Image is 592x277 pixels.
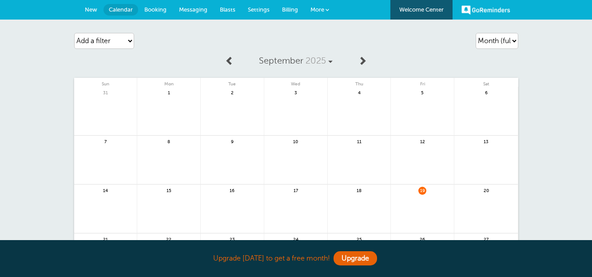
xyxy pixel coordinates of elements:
[109,6,133,13] span: Calendar
[418,236,426,242] span: 26
[238,51,353,71] a: September 2025
[355,138,363,145] span: 11
[101,236,109,242] span: 21
[165,236,173,242] span: 22
[292,187,300,193] span: 17
[228,138,236,145] span: 9
[74,78,137,87] span: Sun
[310,6,324,13] span: More
[101,187,109,193] span: 14
[482,236,490,242] span: 27
[85,6,97,13] span: New
[292,138,300,145] span: 10
[228,236,236,242] span: 23
[454,78,518,87] span: Sat
[248,6,270,13] span: Settings
[165,89,173,96] span: 1
[418,89,426,96] span: 5
[74,249,518,268] div: Upgrade [DATE] to get a free month!
[220,6,235,13] span: Blasts
[259,56,303,66] span: September
[418,187,426,193] span: 19
[292,236,300,242] span: 24
[418,138,426,145] span: 12
[355,89,363,96] span: 4
[306,56,326,66] span: 2025
[165,138,173,145] span: 8
[334,251,377,265] a: Upgrade
[264,78,327,87] span: Wed
[137,78,200,87] span: Mon
[482,187,490,193] span: 20
[165,187,173,193] span: 15
[292,89,300,96] span: 3
[228,89,236,96] span: 2
[101,138,109,145] span: 7
[144,6,167,13] span: Booking
[355,236,363,242] span: 25
[391,78,454,87] span: Fri
[355,187,363,193] span: 18
[103,4,138,16] a: Calendar
[328,78,391,87] span: Thu
[201,78,264,87] span: Tue
[179,6,207,13] span: Messaging
[482,138,490,145] span: 13
[101,89,109,96] span: 31
[482,89,490,96] span: 6
[282,6,298,13] span: Billing
[228,187,236,193] span: 16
